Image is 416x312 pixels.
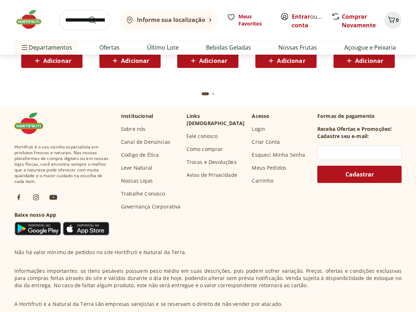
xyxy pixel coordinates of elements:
[292,13,310,20] a: Entrar
[121,177,153,184] a: Nossas Lojas
[278,43,317,52] a: Nossas Frutas
[121,190,165,197] a: Trabalhe Conosco
[49,193,58,202] img: ytb
[187,146,223,153] a: Como comprar
[345,171,374,177] span: Cadastrar
[227,13,272,27] a: Meus Favoritos
[277,58,305,64] span: Adicionar
[317,166,402,183] button: Cadastrar
[43,58,71,64] span: Adicionar
[384,12,402,29] button: Carrinho
[210,85,216,102] button: Go to page 2 from fs-carousel
[317,125,392,133] h3: Receba Ofertas e Promoções!
[342,13,376,29] a: Comprar Novamente
[252,164,286,171] a: Meus Pedidos
[187,159,237,166] a: Trocas e Devoluções
[14,211,109,219] h3: Baixe nosso App
[206,43,251,52] a: Bebidas Geladas
[121,203,181,210] a: Governança Corporativa
[14,144,109,184] span: Hortifruti é o seu vizinho especialista em produtos frescos e naturais. Nas nossas plataformas de...
[14,300,282,308] p: A Hortifruti e a Natural da Terra são empresas varejistas e se reservam o direito de não vender p...
[255,54,317,68] button: Adicionar
[252,138,280,146] a: Criar Conta
[187,171,237,179] a: Aviso de Privacidade
[238,13,272,27] span: Meus Favoritos
[355,58,383,64] span: Adicionar
[396,17,399,23] span: 0
[121,113,153,120] p: Institucional
[99,43,120,52] a: Ofertas
[292,13,331,29] a: Criar conta
[59,10,111,30] input: search
[121,138,170,146] a: Canal de Denúncias
[199,58,227,64] span: Adicionar
[14,113,50,134] img: Hortifruti
[147,43,179,52] a: Último Lote
[121,58,149,64] span: Adicionar
[292,12,324,29] span: ou
[20,39,72,56] span: Departamentos
[252,151,305,159] a: Esqueci Minha Senha
[187,113,246,127] p: Links [DEMOGRAPHIC_DATA]
[121,151,159,159] a: Código de Ética
[14,9,50,30] img: Hortifruti
[120,10,218,30] button: Informe sua localização
[88,16,105,24] button: Submit Search
[177,54,238,68] button: Adicionar
[121,125,146,133] a: Sobre nós
[121,164,152,171] a: Leve Natural
[32,193,40,202] img: ig
[20,39,29,56] button: Menu
[317,113,402,120] p: Formas de pagamento
[137,16,205,24] b: Informe sua localização
[63,221,109,236] img: App Store Icon
[317,133,369,140] h3: Cadastre seu e-mail:
[99,54,161,68] button: Adicionar
[252,113,269,120] p: Acesso
[14,249,186,256] p: Não há valor mínimo de pedidos no site Hortifruti e Natural da Terra.
[252,177,273,184] a: Carrinho
[14,221,61,236] img: Google Play Icon
[14,267,402,289] p: Informações importantes: os itens pesáveis possuem peso médio em suas descrições, pois podem sofr...
[187,133,218,140] a: Fale conosco
[252,125,265,133] a: Login
[200,85,210,102] button: Current page from fs-carousel
[344,43,396,52] a: Açougue e Peixaria
[334,54,395,68] button: Adicionar
[21,54,82,68] button: Adicionar
[14,193,23,202] img: fb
